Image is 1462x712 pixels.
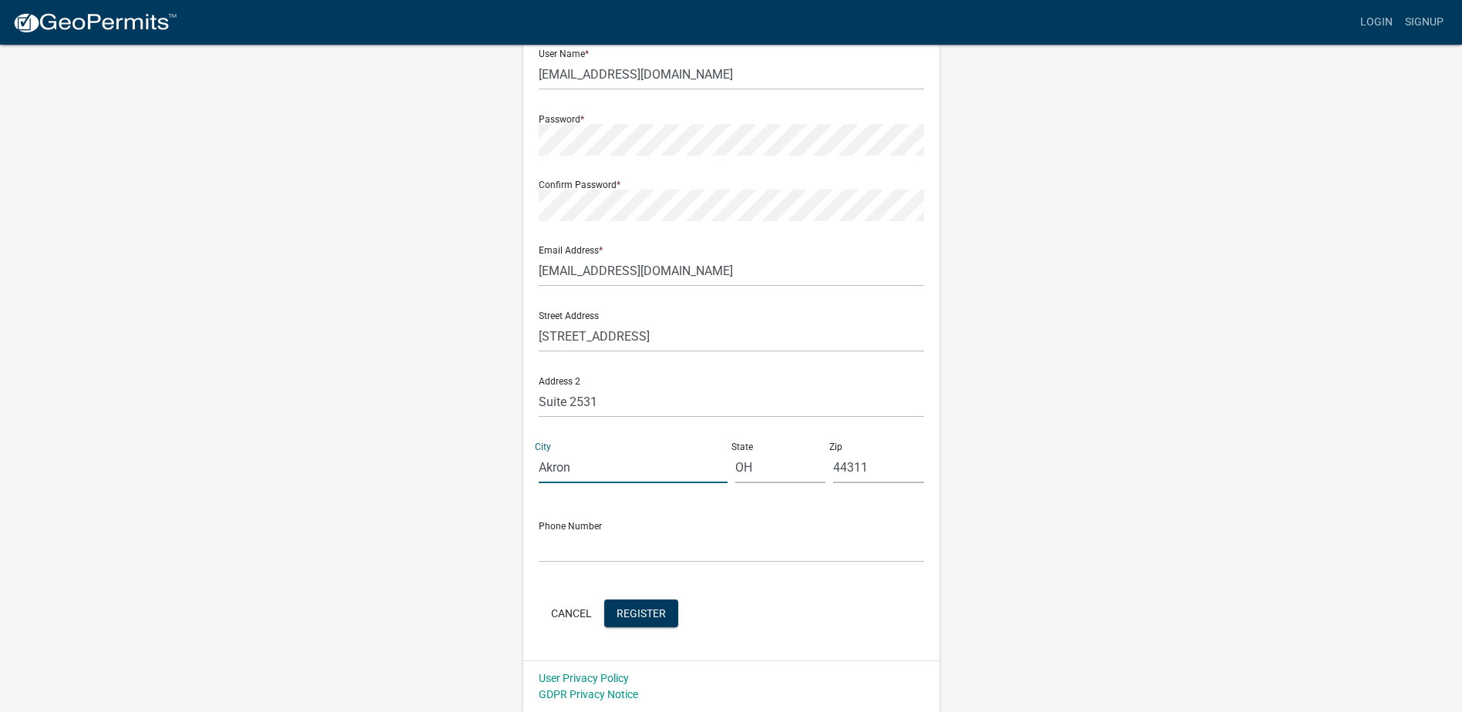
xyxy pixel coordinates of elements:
span: Register [617,606,666,619]
button: Register [604,599,678,627]
a: Signup [1399,8,1450,37]
button: Cancel [539,599,604,627]
a: Login [1354,8,1399,37]
a: GDPR Privacy Notice [539,688,638,700]
a: User Privacy Policy [539,672,629,684]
